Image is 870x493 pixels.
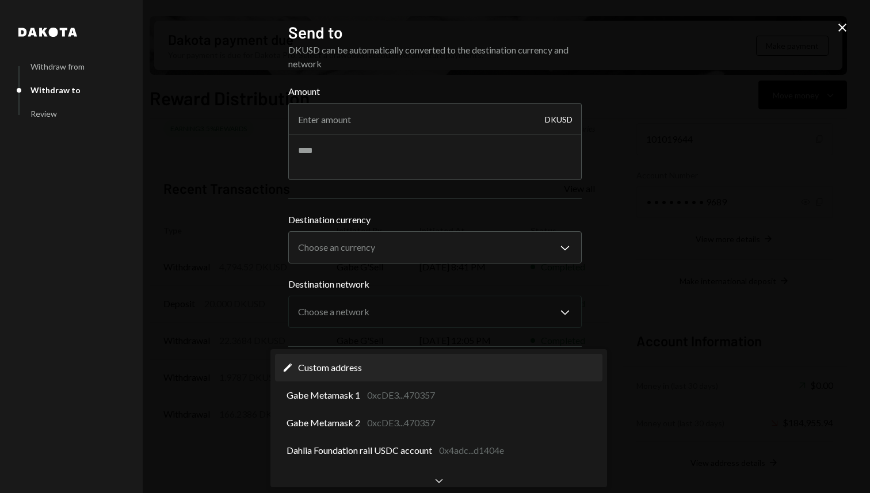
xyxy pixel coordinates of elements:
span: Dahlia Foundation rail USDC account [287,444,432,457]
div: 0xcDE3...470357 [367,416,435,430]
label: Destination currency [288,213,582,227]
button: Destination currency [288,231,582,263]
span: Custom address [298,361,362,374]
div: Withdraw from [30,62,85,71]
label: Amount [288,85,582,98]
div: DKUSD can be automatically converted to the destination currency and network [288,43,582,71]
span: Gabe Metamask 2 [287,416,360,430]
input: Enter amount [288,103,582,135]
div: 0xcDE3...470357 [367,388,435,402]
div: 0x4adc...d1404e [439,444,504,457]
span: Gabe Metamask 1 [287,388,360,402]
div: Review [30,109,57,119]
button: Destination network [288,296,582,328]
label: Destination network [288,277,582,291]
div: DKUSD [545,103,573,135]
div: Withdraw to [30,85,81,95]
div: 0x5830...f3f3e2 [414,471,476,485]
h2: Send to [288,21,582,44]
span: Flappy Bird rail USDC account [287,471,407,485]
